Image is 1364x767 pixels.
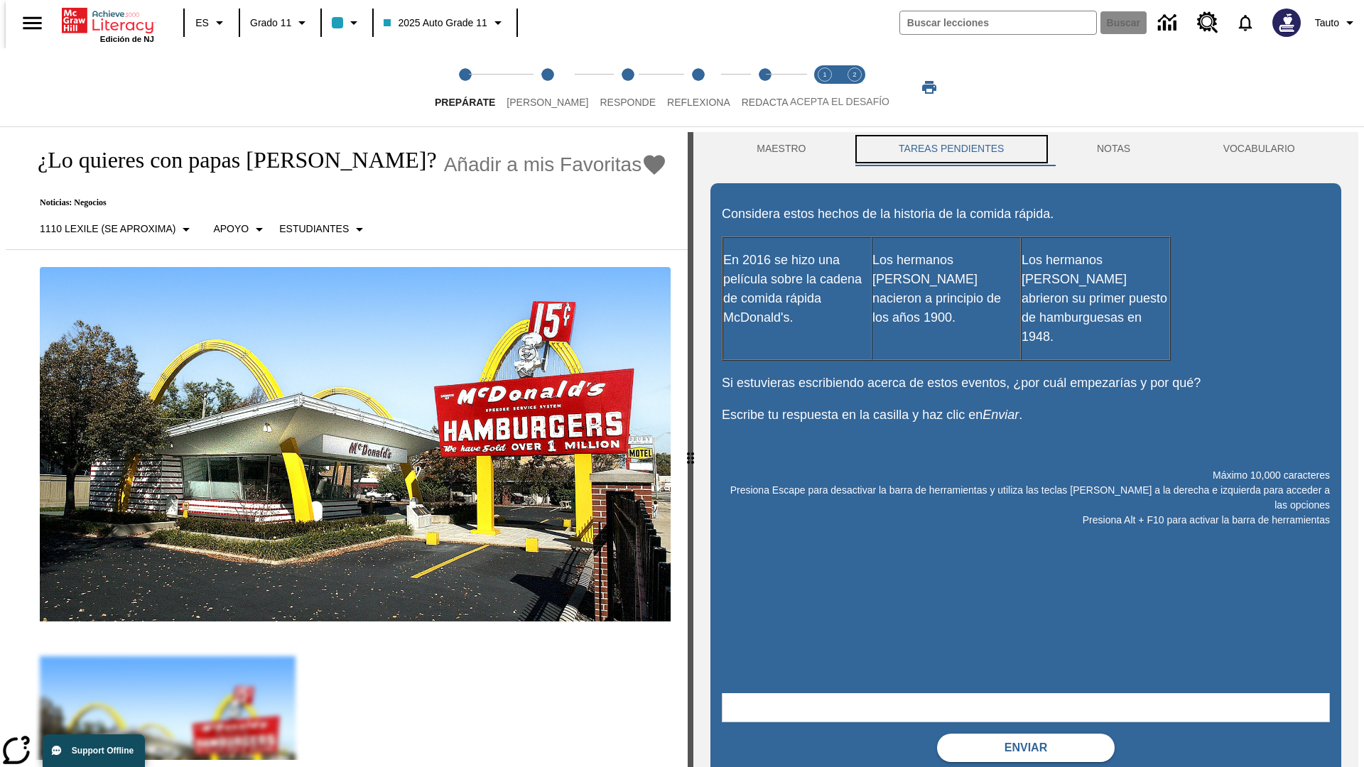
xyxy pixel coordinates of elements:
p: Máximo 10,000 caracteres [722,468,1330,483]
button: Perfil/Configuración [1309,10,1364,36]
button: Acepta el desafío lee step 1 of 2 [804,48,845,126]
p: Apoyo [213,222,249,236]
button: Lenguaje: ES, Selecciona un idioma [189,10,234,36]
span: Support Offline [72,746,134,756]
button: Enviar [937,734,1115,762]
h1: ¿Lo quieres con papas [PERSON_NAME]? [23,147,437,173]
button: Responde step 3 of 5 [588,48,667,126]
input: Buscar campo [900,11,1096,34]
span: 2025 Auto Grade 11 [384,16,487,31]
button: Imprimir [906,75,952,100]
button: NOTAS [1051,132,1177,166]
div: Instructional Panel Tabs [710,132,1341,166]
button: Clase: 2025 Auto Grade 11, Selecciona una clase [378,10,511,36]
button: Seleccionar estudiante [274,217,374,242]
button: Añadir a mis Favoritas - ¿Lo quieres con papas fritas? [444,152,668,177]
span: [PERSON_NAME] [507,97,588,108]
a: Centro de información [1149,4,1189,43]
p: Presiona Alt + F10 para activar la barra de herramientas [722,513,1330,528]
em: Enviar [983,408,1019,422]
p: 1110 Lexile (Se aproxima) [40,222,175,236]
button: Support Offline [43,734,145,767]
span: Tauto [1315,16,1339,31]
span: Reflexiona [667,97,730,108]
span: Añadir a mis Favoritas [444,153,642,176]
span: Prepárate [435,97,495,108]
button: Reflexiona step 4 of 5 [656,48,742,126]
button: Grado: Grado 11, Elige un grado [244,10,316,36]
p: Noticias: Negocios [23,197,667,208]
text: 1 [823,71,826,78]
body: Máximo 10,000 caracteres Presiona Escape para desactivar la barra de herramientas y utiliza las t... [6,11,207,24]
div: Portada [62,5,154,43]
span: ACEPTA EL DESAFÍO [790,96,889,107]
span: ES [195,16,209,31]
button: Abrir el menú lateral [11,2,53,44]
button: Prepárate step 1 of 5 [423,48,507,126]
div: activity [693,132,1358,767]
span: Redacta [742,97,789,108]
button: TAREAS PENDIENTES [852,132,1051,166]
p: Considera estos hechos de la historia de la comida rápida. [722,205,1330,224]
button: Lee step 2 of 5 [495,48,600,126]
button: Seleccione Lexile, 1110 Lexile (Se aproxima) [34,217,200,242]
img: Avatar [1272,9,1301,37]
span: Edición de NJ [100,35,154,43]
button: VOCABULARIO [1176,132,1341,166]
button: Acepta el desafío contesta step 2 of 2 [834,48,875,126]
p: En 2016 se hizo una película sobre la cadena de comida rápida McDonald's. [723,251,871,327]
button: Tipo de apoyo, Apoyo [207,217,274,242]
p: Presiona Escape para desactivar la barra de herramientas y utiliza las teclas [PERSON_NAME] a la ... [722,483,1330,513]
button: Redacta step 5 of 5 [730,48,800,126]
p: Los hermanos [PERSON_NAME] nacieron a principio de los años 1900. [872,251,1020,327]
div: Pulsa la tecla de intro o la barra espaciadora y luego presiona las flechas de derecha e izquierd... [688,132,693,767]
a: Notificaciones [1227,4,1264,41]
button: Escoja un nuevo avatar [1264,4,1309,41]
button: El color de la clase es azul claro. Cambiar el color de la clase. [326,10,368,36]
span: Responde [600,97,656,108]
button: Maestro [710,132,852,166]
p: Escribe tu respuesta en la casilla y haz clic en . [722,406,1330,425]
span: Grado 11 [250,16,291,31]
text: 2 [852,71,856,78]
p: Los hermanos [PERSON_NAME] abrieron su primer puesto de hamburguesas en 1948. [1022,251,1169,347]
p: Estudiantes [279,222,349,236]
img: Uno de los primeros locales de McDonald's, con el icónico letrero rojo y los arcos amarillos. [40,267,671,622]
div: reading [6,132,688,760]
p: Si estuvieras escribiendo acerca de estos eventos, ¿por cuál empezarías y por qué? [722,374,1330,393]
a: Centro de recursos, Se abrirá en una pestaña nueva. [1189,4,1227,42]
